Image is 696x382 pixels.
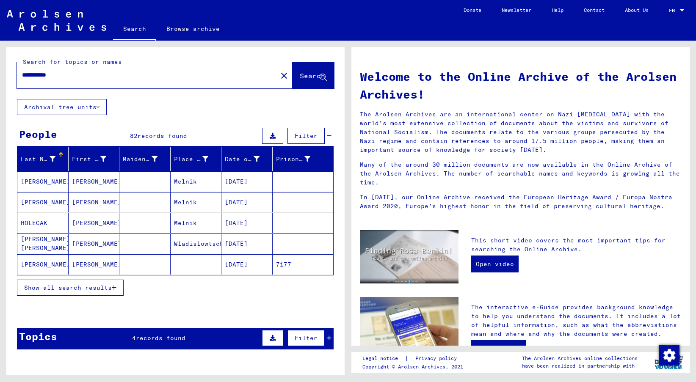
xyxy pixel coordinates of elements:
[293,62,334,88] button: Search
[471,340,526,357] a: Open e-Guide
[174,155,209,164] div: Place of Birth
[171,147,222,171] mat-header-cell: Place of Birth
[295,334,318,342] span: Filter
[24,284,112,291] span: Show all search results
[17,234,69,254] mat-cell: [PERSON_NAME] [PERSON_NAME]
[360,160,681,187] p: Many of the around 30 million documents are now available in the Online Archive of the Arolsen Ar...
[17,171,69,192] mat-cell: [PERSON_NAME]
[659,345,679,366] img: Change consent
[21,152,68,166] div: Last Name
[295,132,318,140] span: Filter
[72,155,107,164] div: First Name
[17,213,69,233] mat-cell: HOLECAK
[360,297,458,363] img: eguide.jpg
[171,213,222,233] mat-cell: Melnik
[279,71,289,81] mat-icon: close
[409,354,467,363] a: Privacy policy
[221,213,273,233] mat-cell: [DATE]
[287,330,325,346] button: Filter
[171,234,222,254] mat-cell: Wladislowtschik
[123,152,170,166] div: Maiden Name
[69,171,120,192] mat-cell: [PERSON_NAME]
[171,171,222,192] mat-cell: Melnik
[362,354,467,363] div: |
[362,363,467,371] p: Copyright © Arolsen Archives, 2021
[360,193,681,211] p: In [DATE], our Online Archive received the European Heritage Award / Europa Nostra Award 2020, Eu...
[522,362,638,370] p: have been realized in partnership with
[69,213,120,233] mat-cell: [PERSON_NAME]
[19,126,57,142] div: People
[17,254,69,275] mat-cell: [PERSON_NAME]
[522,355,638,362] p: The Arolsen Archives online collections
[287,128,325,144] button: Filter
[276,152,323,166] div: Prisoner #
[113,19,156,41] a: Search
[273,254,334,275] mat-cell: 7177
[174,152,221,166] div: Place of Birth
[471,303,681,338] p: The interactive e-Guide provides background knowledge to help you understand the documents. It in...
[156,19,230,39] a: Browse archive
[7,10,106,31] img: Arolsen_neg.svg
[360,230,458,284] img: video.jpg
[136,334,185,342] span: records found
[123,155,157,164] div: Maiden Name
[130,132,138,140] span: 82
[69,192,120,212] mat-cell: [PERSON_NAME]
[119,147,171,171] mat-header-cell: Maiden Name
[669,8,678,14] span: EN
[221,192,273,212] mat-cell: [DATE]
[72,152,119,166] div: First Name
[225,155,260,164] div: Date of Birth
[300,71,325,80] span: Search
[69,147,120,171] mat-header-cell: First Name
[17,192,69,212] mat-cell: [PERSON_NAME]
[221,147,273,171] mat-header-cell: Date of Birth
[17,99,107,115] button: Archival tree units
[653,352,685,373] img: yv_logo.png
[362,354,405,363] a: Legal notice
[23,58,122,66] mat-label: Search for topics or names
[69,234,120,254] mat-cell: [PERSON_NAME]
[221,234,273,254] mat-cell: [DATE]
[276,67,293,84] button: Clear
[273,147,334,171] mat-header-cell: Prisoner #
[471,236,681,254] p: This short video covers the most important tips for searching the Online Archive.
[471,256,519,272] a: Open video
[17,147,69,171] mat-header-cell: Last Name
[21,155,55,164] div: Last Name
[17,280,124,296] button: Show all search results
[221,254,273,275] mat-cell: [DATE]
[221,171,273,192] mat-cell: [DATE]
[171,192,222,212] mat-cell: Melnik
[69,254,120,275] mat-cell: [PERSON_NAME]
[360,110,681,154] p: The Arolsen Archives are an international center on Nazi [MEDICAL_DATA] with the world’s most ext...
[19,329,57,344] div: Topics
[132,334,136,342] span: 4
[276,155,311,164] div: Prisoner #
[138,132,187,140] span: records found
[225,152,272,166] div: Date of Birth
[360,68,681,103] h1: Welcome to the Online Archive of the Arolsen Archives!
